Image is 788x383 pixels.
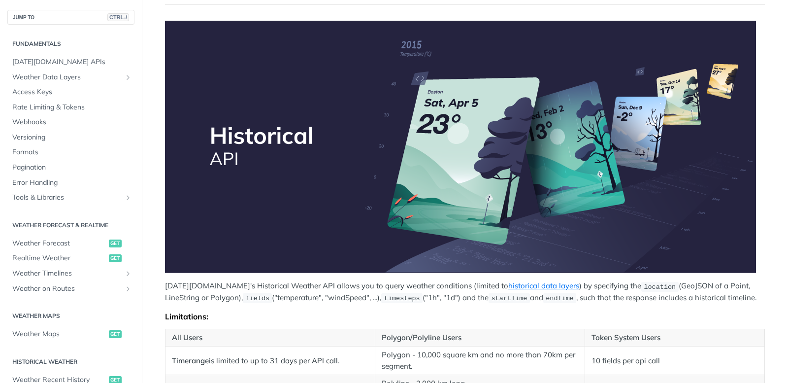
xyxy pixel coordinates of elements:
[12,133,132,142] span: Versioning
[12,253,106,263] span: Realtime Weather
[109,240,122,247] span: get
[7,85,134,100] a: Access Keys
[7,251,134,266] a: Realtime Weatherget
[109,254,122,262] span: get
[7,281,134,296] a: Weather on RoutesShow subpages for Weather on Routes
[7,266,134,281] a: Weather TimelinesShow subpages for Weather Timelines
[7,145,134,160] a: Formats
[546,295,574,302] span: endTime
[165,312,765,321] div: Limitations:
[375,347,585,375] td: Polygon - 10,000 square km and no more than 70km per segment.
[12,57,132,67] span: [DATE][DOMAIN_NAME] APIs
[12,117,132,127] span: Webhooks
[7,312,134,320] h2: Weather Maps
[12,147,132,157] span: Formats
[7,115,134,130] a: Webhooks
[12,284,122,294] span: Weather on Routes
[7,357,134,366] h2: Historical Weather
[165,329,375,347] th: All Users
[12,239,106,248] span: Weather Forecast
[7,327,134,342] a: Weather Mapsget
[585,347,764,375] td: 10 fields per api call
[124,73,132,81] button: Show subpages for Weather Data Layers
[165,347,375,375] td: is limited to up to 31 days per API call.
[508,281,579,290] a: historical data layers
[7,236,134,251] a: Weather Forecastget
[7,160,134,175] a: Pagination
[7,10,134,25] button: JUMP TOCTRL-/
[165,280,765,304] p: [DATE][DOMAIN_NAME]'s Historical Weather API allows you to query weather conditions (limited to )...
[7,100,134,115] a: Rate Limiting & Tokens
[7,175,134,190] a: Error Handling
[172,356,209,365] strong: Timerange
[124,285,132,293] button: Show subpages for Weather on Routes
[585,329,764,347] th: Token System Users
[12,87,132,97] span: Access Keys
[165,21,756,273] img: Historical-API.png
[124,270,132,278] button: Show subpages for Weather Timelines
[644,283,676,290] span: location
[375,329,585,347] th: Polygon/Polyline Users
[491,295,527,302] span: startTime
[7,39,134,48] h2: Fundamentals
[7,130,134,145] a: Versioning
[12,178,132,188] span: Error Handling
[384,295,420,302] span: timesteps
[124,194,132,202] button: Show subpages for Tools & Libraries
[12,193,122,203] span: Tools & Libraries
[109,330,122,338] span: get
[12,269,122,279] span: Weather Timelines
[7,55,134,70] a: [DATE][DOMAIN_NAME] APIs
[165,21,765,273] span: Expand image
[12,163,132,173] span: Pagination
[12,72,122,82] span: Weather Data Layers
[107,13,129,21] span: CTRL-/
[7,70,134,85] a: Weather Data LayersShow subpages for Weather Data Layers
[12,103,132,112] span: Rate Limiting & Tokens
[12,329,106,339] span: Weather Maps
[7,221,134,230] h2: Weather Forecast & realtime
[245,295,269,302] span: fields
[7,190,134,205] a: Tools & LibrariesShow subpages for Tools & Libraries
